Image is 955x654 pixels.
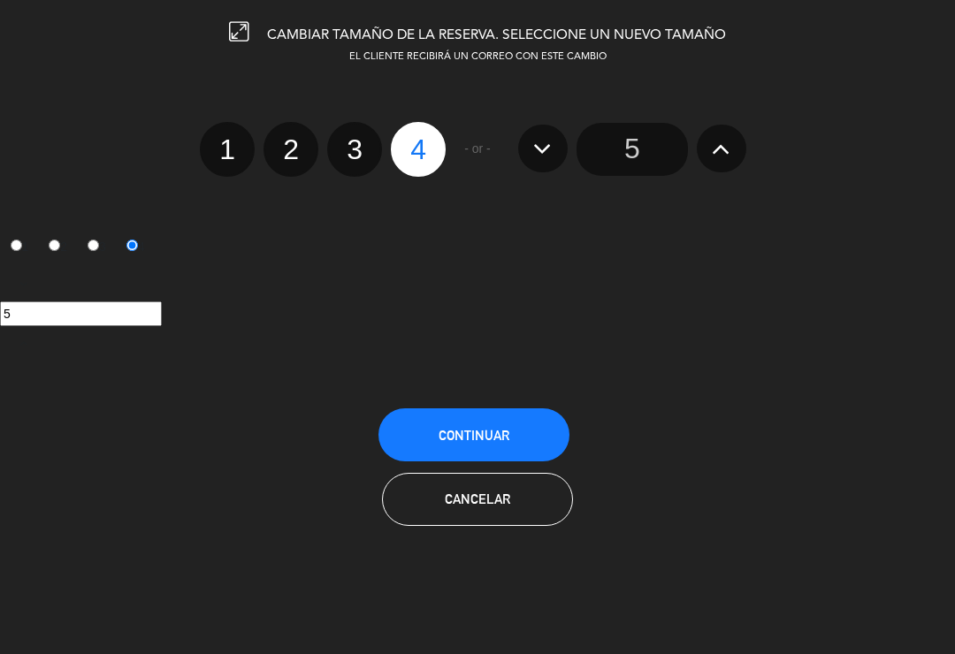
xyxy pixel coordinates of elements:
span: Continuar [439,428,509,443]
input: 2 [49,240,60,251]
label: 2 [264,122,318,177]
label: 4 [116,232,155,262]
label: 3 [78,232,117,262]
label: 4 [391,122,446,177]
label: 3 [327,122,382,177]
span: - or - [464,139,491,159]
button: Continuar [378,408,569,461]
input: 1 [11,240,22,251]
input: 4 [126,240,138,251]
span: CAMBIAR TAMAÑO DE LA RESERVA. SELECCIONE UN NUEVO TAMAÑO [267,28,726,42]
span: EL CLIENTE RECIBIRÁ UN CORREO CON ESTE CAMBIO [349,52,607,62]
label: 2 [39,232,78,262]
label: 1 [200,122,255,177]
button: Cancelar [382,473,573,526]
input: 3 [88,240,99,251]
span: Cancelar [445,491,510,506]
